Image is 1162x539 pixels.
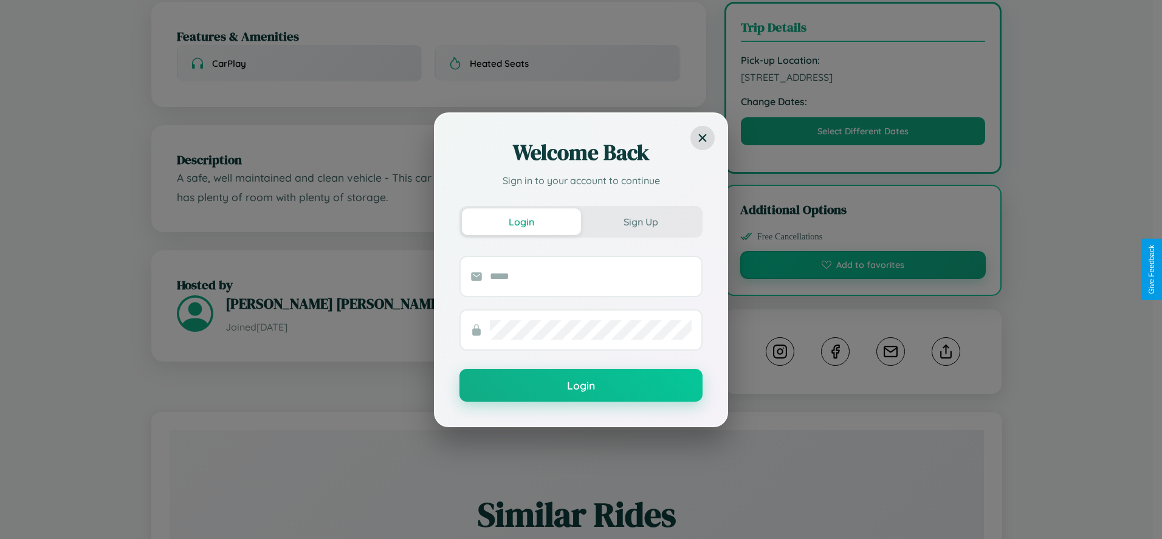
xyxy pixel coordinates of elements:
p: Sign in to your account to continue [459,173,703,188]
h2: Welcome Back [459,138,703,167]
div: Give Feedback [1147,245,1156,294]
button: Login [462,208,581,235]
button: Login [459,369,703,402]
button: Sign Up [581,208,700,235]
